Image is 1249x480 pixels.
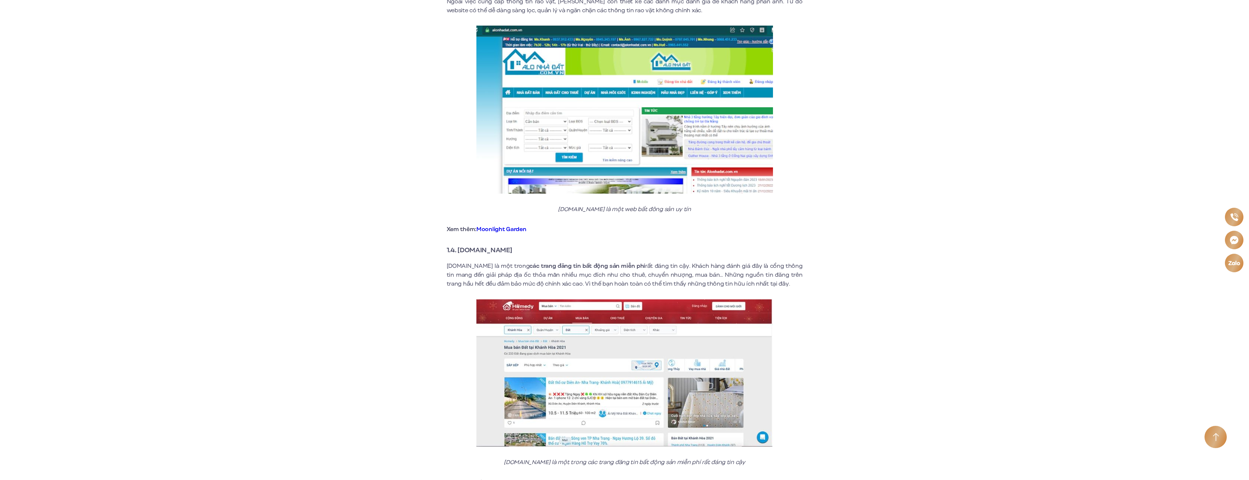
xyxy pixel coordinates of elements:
[447,245,512,255] strong: 1.4. [DOMAIN_NAME]
[1228,260,1240,265] img: Zalo icon
[1229,235,1239,244] img: Messenger icon
[476,299,773,447] img: Homedy.com là một trong các trang đăng tin bất động sản miễn phí rất đáng tin cậy
[504,458,745,466] em: [DOMAIN_NAME] là một trong các trang đăng tin bất động sản miễn phí rất đáng tin cậy
[447,262,803,288] p: [DOMAIN_NAME] là một trong rất đáng tin cậy. Khách hàng đánh giá đây là cổng thông tin mang đến g...
[476,26,773,194] img: Alonhadat.com.vn là một web bất đông sản uy tín
[476,225,526,233] a: Moonlight Garden
[1213,433,1219,441] img: Arrow icon
[447,225,526,233] strong: Xem thêm:
[1230,213,1238,221] img: Phone icon
[558,205,691,213] em: [DOMAIN_NAME] là một web bất đông sản uy tín
[529,262,645,270] strong: các trang đăng tin bất động sản miễn phí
